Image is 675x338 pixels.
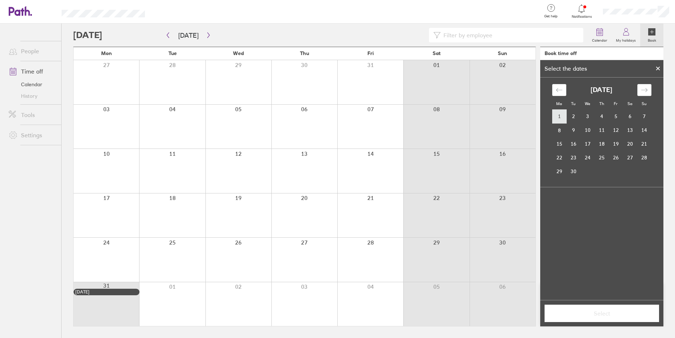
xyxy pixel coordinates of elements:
[612,36,640,43] label: My holidays
[580,151,595,165] td: Choose Wednesday, September 24, 2025 as your check-in date. It’s available.
[3,79,61,90] a: Calendar
[3,44,61,58] a: People
[367,50,374,56] span: Fri
[540,65,591,72] div: Select the dates
[566,137,580,151] td: Choose Tuesday, September 16, 2025 as your check-in date. It’s available.
[588,36,612,43] label: Calendar
[595,151,609,165] td: Choose Thursday, September 25, 2025 as your check-in date. It’s available.
[640,24,663,47] a: Book
[623,110,637,124] td: Choose Saturday, September 6, 2025 as your check-in date. It’s available.
[637,110,651,124] td: Choose Sunday, September 7, 2025 as your check-in date. It’s available.
[545,305,659,322] button: Select
[623,137,637,151] td: Choose Saturday, September 20, 2025 as your check-in date. It’s available.
[552,84,566,96] div: Move backward to switch to the previous month.
[580,137,595,151] td: Choose Wednesday, September 17, 2025 as your check-in date. It’s available.
[552,165,566,179] td: Choose Monday, September 29, 2025 as your check-in date. It’s available.
[571,101,575,106] small: Tu
[609,137,623,151] td: Choose Friday, September 19, 2025 as your check-in date. It’s available.
[595,137,609,151] td: Choose Thursday, September 18, 2025 as your check-in date. It’s available.
[101,50,112,56] span: Mon
[3,108,61,122] a: Tools
[552,124,566,137] td: Choose Monday, September 8, 2025 as your check-in date. It’s available.
[75,289,138,295] div: [DATE]
[300,50,309,56] span: Thu
[545,50,577,56] div: Book time off
[570,14,593,19] span: Notifications
[628,101,632,106] small: Sa
[580,110,595,124] td: Choose Wednesday, September 3, 2025 as your check-in date. It’s available.
[566,165,580,179] td: Choose Tuesday, September 30, 2025 as your check-in date. It’s available.
[566,124,580,137] td: Choose Tuesday, September 9, 2025 as your check-in date. It’s available.
[637,84,651,96] div: Move forward to switch to the next month.
[570,4,593,19] a: Notifications
[637,124,651,137] td: Choose Sunday, September 14, 2025 as your check-in date. It’s available.
[595,110,609,124] td: Choose Thursday, September 4, 2025 as your check-in date. It’s available.
[588,24,612,47] a: Calendar
[585,101,590,106] small: We
[580,124,595,137] td: Choose Wednesday, September 10, 2025 as your check-in date. It’s available.
[3,90,61,102] a: History
[552,151,566,165] td: Choose Monday, September 22, 2025 as your check-in date. It’s available.
[609,110,623,124] td: Choose Friday, September 5, 2025 as your check-in date. It’s available.
[637,137,651,151] td: Choose Sunday, September 21, 2025 as your check-in date. It’s available.
[441,28,579,42] input: Filter by employee
[3,64,61,79] a: Time off
[550,310,654,317] span: Select
[643,36,661,43] label: Book
[433,50,441,56] span: Sat
[498,50,507,56] span: Sun
[556,101,562,106] small: Mo
[642,101,646,106] small: Su
[544,78,659,187] div: Calendar
[623,151,637,165] td: Choose Saturday, September 27, 2025 as your check-in date. It’s available.
[552,110,566,124] td: Choose Monday, September 1, 2025 as your check-in date. It’s available.
[172,29,204,41] button: [DATE]
[637,151,651,165] td: Choose Sunday, September 28, 2025 as your check-in date. It’s available.
[233,50,244,56] span: Wed
[612,24,640,47] a: My holidays
[539,14,563,18] span: Get help
[168,50,177,56] span: Tue
[623,124,637,137] td: Choose Saturday, September 13, 2025 as your check-in date. It’s available.
[552,137,566,151] td: Choose Monday, September 15, 2025 as your check-in date. It’s available.
[609,151,623,165] td: Choose Friday, September 26, 2025 as your check-in date. It’s available.
[614,101,617,106] small: Fr
[591,86,612,94] strong: [DATE]
[3,128,61,142] a: Settings
[599,101,604,106] small: Th
[595,124,609,137] td: Choose Thursday, September 11, 2025 as your check-in date. It’s available.
[609,124,623,137] td: Choose Friday, September 12, 2025 as your check-in date. It’s available.
[566,110,580,124] td: Choose Tuesday, September 2, 2025 as your check-in date. It’s available.
[566,151,580,165] td: Choose Tuesday, September 23, 2025 as your check-in date. It’s available.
